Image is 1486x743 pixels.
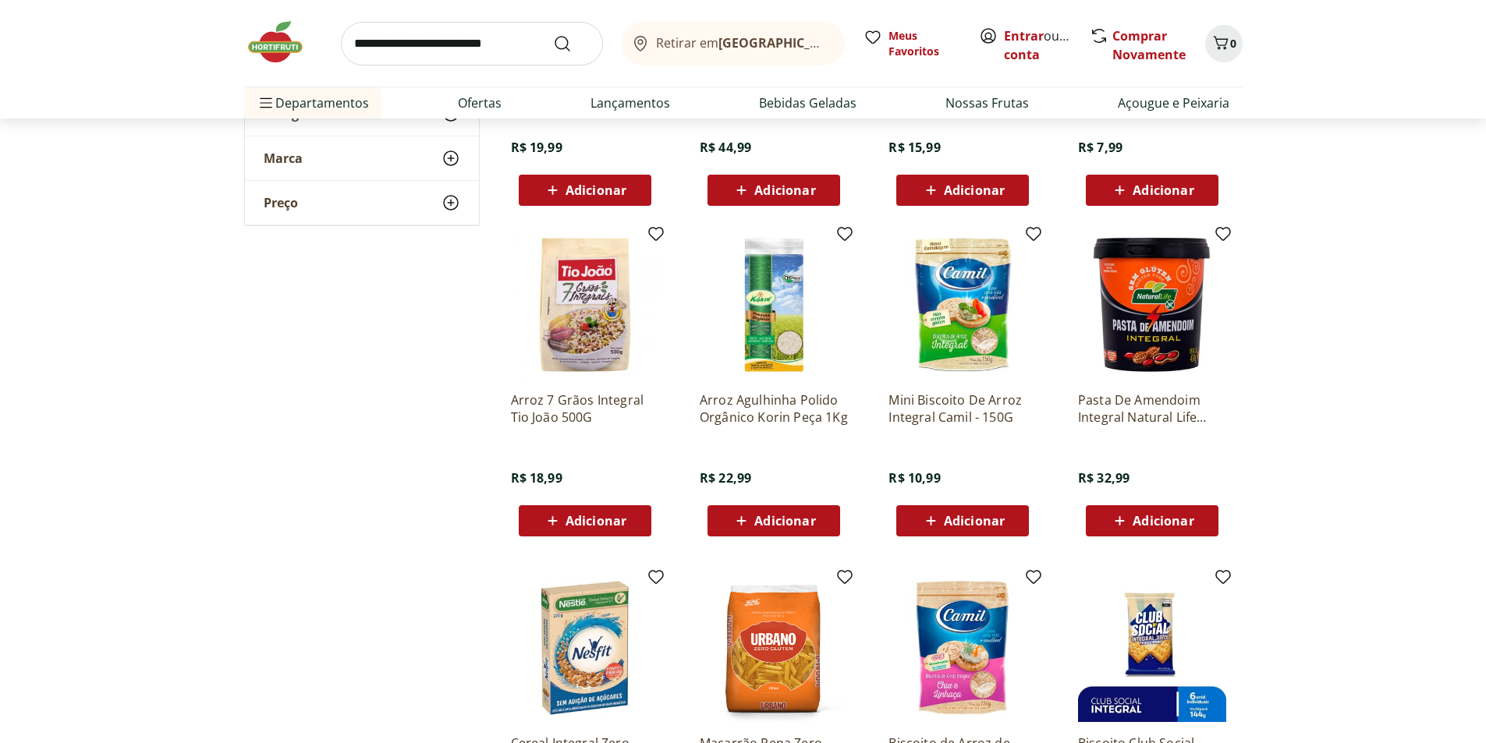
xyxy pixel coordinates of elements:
span: R$ 18,99 [511,469,562,486]
button: Adicionar [519,505,651,536]
img: Pasta De Amendoim Integral Natural Life Pote 450G [1078,231,1226,379]
a: Criar conta [1004,27,1090,63]
a: Bebidas Geladas [759,94,856,112]
img: Mini Biscoito De Arroz Integral Camil - 150G [888,231,1037,379]
button: Submit Search [553,34,590,53]
a: Mini Biscoito De Arroz Integral Camil - 150G [888,391,1037,426]
img: Biscoito Club Social Integral 144g [1078,574,1226,722]
button: Adicionar [896,175,1029,206]
a: Pasta De Amendoim Integral Natural Life Pote 450G [1078,391,1226,426]
span: 0 [1230,36,1236,51]
span: Retirar em [656,36,828,50]
span: R$ 32,99 [1078,469,1130,486]
button: Adicionar [1086,505,1218,536]
img: Hortifruti [244,19,322,65]
img: Arroz Agulhinha Polido Orgânico Korin Peça 1Kg [700,231,848,379]
img: Arroz 7 Grãos Integral Tio João 500G [511,231,659,379]
button: Menu [257,84,275,122]
span: Adicionar [754,515,815,527]
a: Açougue e Peixaria [1118,94,1229,112]
a: Entrar [1004,27,1044,44]
button: Adicionar [708,505,840,536]
span: Preço [264,195,298,211]
span: Adicionar [566,184,626,196]
button: Adicionar [1086,175,1218,206]
a: Meus Favoritos [864,28,960,59]
span: R$ 15,99 [888,139,940,156]
img: Macarrão Pena Zero Glúten Urbano 500g [700,574,848,722]
a: Comprar Novamente [1112,27,1186,63]
span: R$ 44,99 [700,139,751,156]
span: R$ 10,99 [888,469,940,486]
button: Adicionar [519,175,651,206]
span: Departamentos [257,84,369,122]
span: Adicionar [1133,184,1193,196]
span: R$ 22,99 [700,469,751,486]
a: Lançamentos [590,94,670,112]
img: Cereal Integral Zero Açúcar Nesfit 220G [511,574,659,722]
span: Meus Favoritos [888,28,960,59]
button: Carrinho [1205,25,1243,62]
a: Arroz 7 Grãos Integral Tio João 500G [511,391,659,426]
span: Adicionar [944,515,1005,527]
button: Retirar em[GEOGRAPHIC_DATA]/[GEOGRAPHIC_DATA] [622,22,845,65]
img: Biscoito de Arroz de Chia com Linhaça Camil Unidade [888,574,1037,722]
span: Marca [264,150,303,166]
span: R$ 7,99 [1078,139,1122,156]
span: Adicionar [1133,515,1193,527]
button: Marca [245,136,479,180]
a: Nossas Frutas [945,94,1029,112]
button: Adicionar [708,175,840,206]
span: ou [1004,27,1073,64]
button: Preço [245,181,479,225]
span: Adicionar [754,184,815,196]
span: R$ 19,99 [511,139,562,156]
button: Adicionar [896,505,1029,536]
a: Arroz Agulhinha Polido Orgânico Korin Peça 1Kg [700,391,848,426]
span: Adicionar [566,515,626,527]
a: Ofertas [458,94,502,112]
span: Adicionar [944,184,1005,196]
input: search [341,22,603,65]
b: [GEOGRAPHIC_DATA]/[GEOGRAPHIC_DATA] [718,34,981,51]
